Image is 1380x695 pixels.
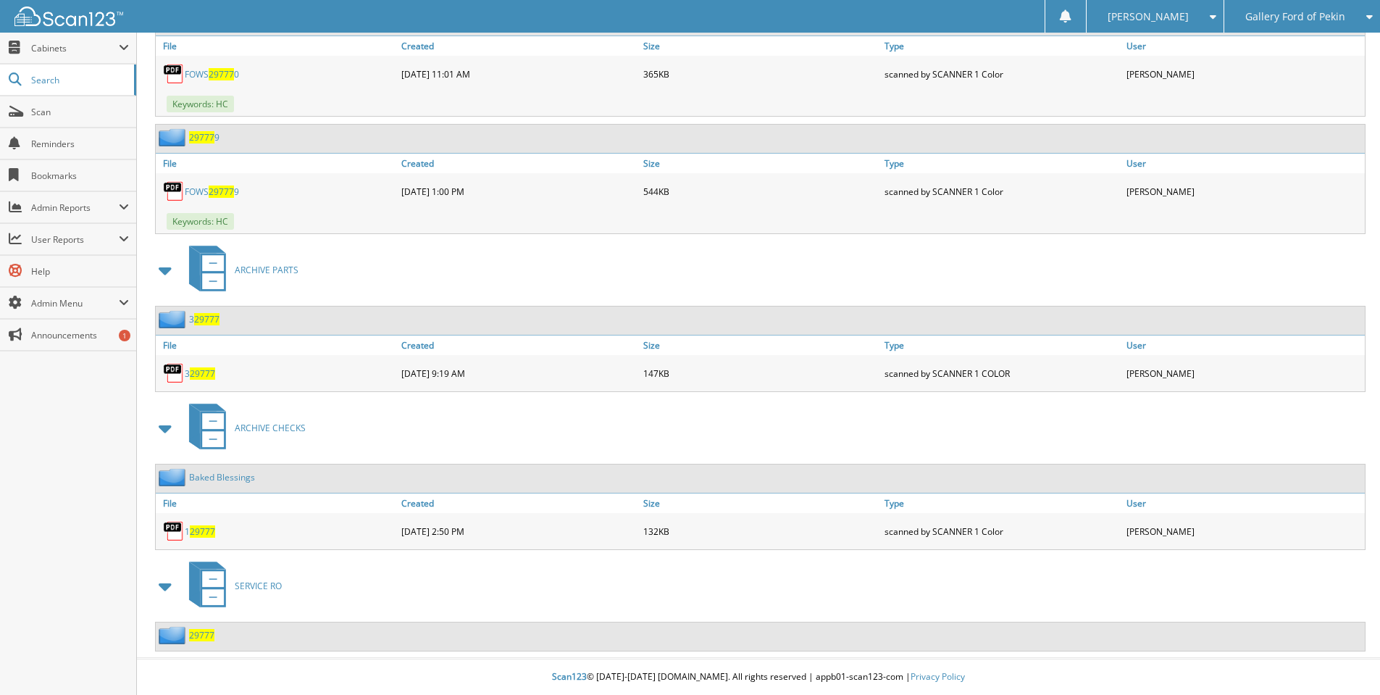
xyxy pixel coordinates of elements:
div: scanned by SCANNER 1 Color [881,177,1123,206]
span: SERVICE RO [235,580,282,592]
div: [DATE] 1:00 PM [398,177,640,206]
a: Created [398,154,640,173]
img: PDF.png [163,180,185,202]
img: PDF.png [163,520,185,542]
div: [PERSON_NAME] [1123,517,1365,546]
img: folder2.png [159,128,189,146]
img: PDF.png [163,362,185,384]
span: Admin Menu [31,297,119,309]
span: Keywords: HC [167,213,234,230]
a: Type [881,36,1123,56]
a: Size [640,154,882,173]
a: Type [881,494,1123,513]
a: User [1123,36,1365,56]
img: folder2.png [159,468,189,486]
span: ARCHIVE PARTS [235,264,298,276]
div: [DATE] 9:19 AM [398,359,640,388]
img: PDF.png [163,63,185,85]
a: Size [640,36,882,56]
span: Keywords: HC [167,96,234,112]
div: 365KB [640,59,882,88]
a: SERVICE RO [180,557,282,615]
span: Scan [31,106,129,118]
span: Cabinets [31,42,119,54]
a: 29777 [189,629,214,641]
span: 29777 [194,313,219,325]
a: Baked Blessings [189,471,255,483]
a: Size [640,336,882,355]
a: ARCHIVE CHECKS [180,399,306,457]
a: Privacy Policy [911,670,965,683]
div: scanned by SCANNER 1 COLOR [881,359,1123,388]
img: folder2.png [159,310,189,328]
span: Admin Reports [31,201,119,214]
a: File [156,154,398,173]
div: [DATE] 2:50 PM [398,517,640,546]
a: User [1123,336,1365,355]
span: Bookmarks [31,170,129,182]
a: Size [640,494,882,513]
a: 329777 [189,313,219,325]
a: User [1123,154,1365,173]
a: File [156,36,398,56]
span: 29777 [190,525,215,538]
a: 329777 [185,367,215,380]
a: Type [881,336,1123,355]
img: folder2.png [159,626,189,644]
span: [PERSON_NAME] [1108,12,1189,21]
div: scanned by SCANNER 1 Color [881,517,1123,546]
span: Gallery Ford of Pekin [1245,12,1345,21]
a: File [156,336,398,355]
a: FOWS297770 [185,68,239,80]
div: 1 [119,330,130,341]
a: 297779 [189,131,219,143]
a: ARCHIVE PARTS [180,241,298,299]
a: Type [881,154,1123,173]
a: Created [398,36,640,56]
a: Created [398,494,640,513]
div: [PERSON_NAME] [1123,359,1365,388]
a: File [156,494,398,513]
a: Created [398,336,640,355]
span: 29777 [190,367,215,380]
span: Scan123 [552,670,587,683]
a: User [1123,494,1365,513]
span: 29777 [209,68,234,80]
span: Announcements [31,329,129,341]
div: 544KB [640,177,882,206]
span: Search [31,74,127,86]
span: User Reports [31,233,119,246]
div: [PERSON_NAME] [1123,177,1365,206]
a: 129777 [185,525,215,538]
span: Reminders [31,138,129,150]
span: Help [31,265,129,278]
div: 147KB [640,359,882,388]
span: 29777 [209,186,234,198]
span: ARCHIVE CHECKS [235,422,306,434]
img: scan123-logo-white.svg [14,7,123,26]
div: © [DATE]-[DATE] [DOMAIN_NAME]. All rights reserved | appb01-scan123-com | [137,659,1380,695]
a: FOWS297779 [185,186,239,198]
span: 29777 [189,131,214,143]
div: [DATE] 11:01 AM [398,59,640,88]
div: scanned by SCANNER 1 Color [881,59,1123,88]
div: 132KB [640,517,882,546]
div: [PERSON_NAME] [1123,59,1365,88]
